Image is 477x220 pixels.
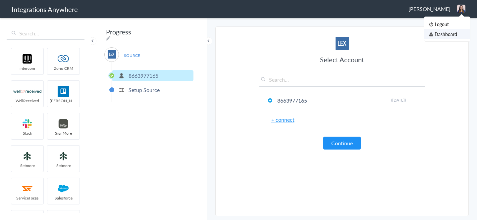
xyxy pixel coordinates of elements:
[108,50,116,59] img: lex-app-logo.svg
[47,66,79,71] span: Zoho CRM
[11,66,43,71] span: intercom
[336,37,349,50] img: lex-app-logo.svg
[424,19,470,29] li: Logout
[49,118,78,129] img: signmore-logo.png
[13,151,41,162] img: setmoreNew.jpg
[408,5,450,13] span: [PERSON_NAME]
[129,86,160,94] p: Setup Source
[13,53,41,65] img: intercom-logo.svg
[323,137,361,150] button: Continue
[49,151,78,162] img: setmoreNew.jpg
[13,118,41,129] img: slack-logo.svg
[11,98,43,104] span: WellReceived
[11,163,43,168] span: Setmore
[47,130,79,136] span: SignMore
[271,116,294,123] a: + connect
[47,163,79,168] span: Setmore
[49,53,78,65] img: zoho-logo.svg
[424,29,470,39] li: Dashboard
[7,27,84,40] input: Search...
[259,76,425,87] input: Search...
[12,5,78,14] h1: Integrations Anywhere
[259,55,425,64] h3: Select Account
[49,183,78,194] img: salesforce-logo.svg
[129,72,158,79] p: 8663977165
[47,98,79,104] span: [PERSON_NAME]
[11,195,43,201] span: ServiceForge
[391,97,406,103] span: ([DATE])
[457,5,465,13] img: 2af217df-18b2-4e4c-9b32-498ee3b53f90.jpeg
[119,51,144,60] span: SOURCE
[11,130,43,136] span: Slack
[47,195,79,201] span: Salesforce
[49,86,78,97] img: trello.png
[13,86,41,97] img: wr-logo.svg
[13,183,41,194] img: serviceforge-icon.png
